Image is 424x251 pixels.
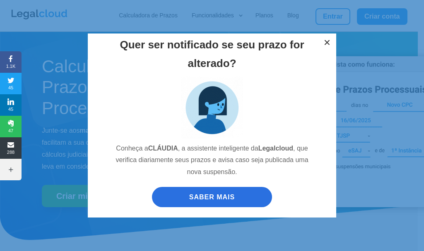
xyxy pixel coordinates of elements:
[181,76,243,139] img: claudia_assistente
[152,187,272,207] a: SABER MAIS
[148,145,178,152] strong: CLÁUDIA
[111,143,313,185] p: Conheça a , a assistente inteligente da , que verifica diariamente seus prazos e avisa caso seja ...
[258,145,293,152] strong: Legalcloud
[318,33,336,52] button: ×
[111,36,313,76] h2: Quer ser notificado se seu prazo for alterado?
